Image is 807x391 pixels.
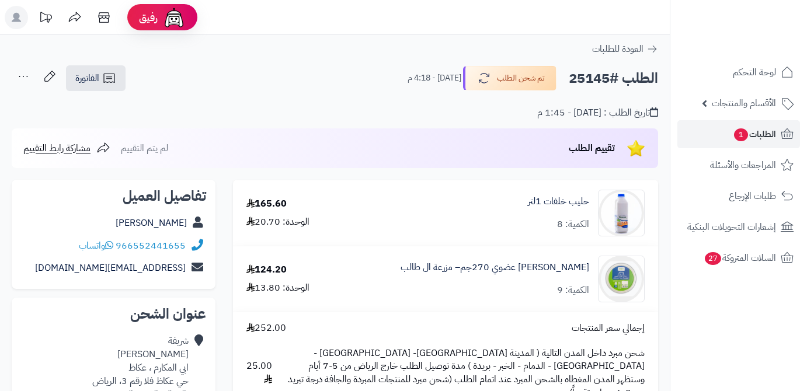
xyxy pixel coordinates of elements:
h2: تفاصيل العميل [21,189,206,203]
button: تم شحن الطلب [463,66,556,90]
a: الفاتورة [66,65,126,91]
small: [DATE] - 4:18 م [408,72,461,84]
a: 966552441655 [116,239,186,253]
span: الأقسام والمنتجات [712,95,776,111]
img: logo-2.png [728,9,796,33]
span: إشعارات التحويلات البنكية [687,219,776,235]
a: [EMAIL_ADDRESS][DOMAIN_NAME] [35,261,186,275]
span: 25.00 [246,359,272,386]
span: 1 [733,128,749,142]
div: الوحدة: 13.80 [246,281,309,295]
img: 1696968873-27-90x90.jpg [599,190,644,236]
h2: عنوان الشحن [21,307,206,321]
span: الطلبات [733,126,776,142]
a: العودة للطلبات [592,42,658,56]
span: 27 [704,252,722,266]
span: السلات المتروكة [704,250,776,266]
a: طلبات الإرجاع [677,182,800,210]
a: السلات المتروكة27 [677,244,800,272]
a: [PERSON_NAME] عضوي 270جم– مزرعة ال طالب [401,261,589,274]
a: حليب خلفات 1لتر [528,195,589,208]
span: الفاتورة [75,71,99,85]
span: 252.00 [246,322,286,335]
a: تحديثات المنصة [31,6,60,32]
img: ai-face.png [162,6,186,29]
div: الكمية: 9 [557,284,589,297]
img: 1713645081-%D8%B2%D8%A8%D8%A7%D8%AF%D9%8A%20%D8%A8%D9%82%D8%B1%D9%8A%20%D8%B9%D8%B6%D9%88%D9%8A%2... [599,256,644,302]
a: المراجعات والأسئلة [677,151,800,179]
div: الكمية: 8 [557,218,589,231]
span: المراجعات والأسئلة [710,157,776,173]
span: إجمالي سعر المنتجات [572,322,645,335]
a: [PERSON_NAME] [116,216,187,230]
h2: الطلب #25145 [569,67,658,90]
span: مشاركة رابط التقييم [23,141,91,155]
span: تقييم الطلب [569,141,615,155]
span: رفيق [139,11,158,25]
a: الطلبات1 [677,120,800,148]
div: الوحدة: 20.70 [246,215,309,229]
div: تاريخ الطلب : [DATE] - 1:45 م [537,106,658,120]
div: 124.20 [246,263,287,277]
span: لوحة التحكم [733,64,776,81]
a: واتساب [79,239,113,253]
a: إشعارات التحويلات البنكية [677,213,800,241]
a: مشاركة رابط التقييم [23,141,110,155]
span: لم يتم التقييم [121,141,168,155]
div: 165.60 [246,197,287,211]
span: العودة للطلبات [592,42,643,56]
a: لوحة التحكم [677,58,800,86]
span: طلبات الإرجاع [729,188,776,204]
